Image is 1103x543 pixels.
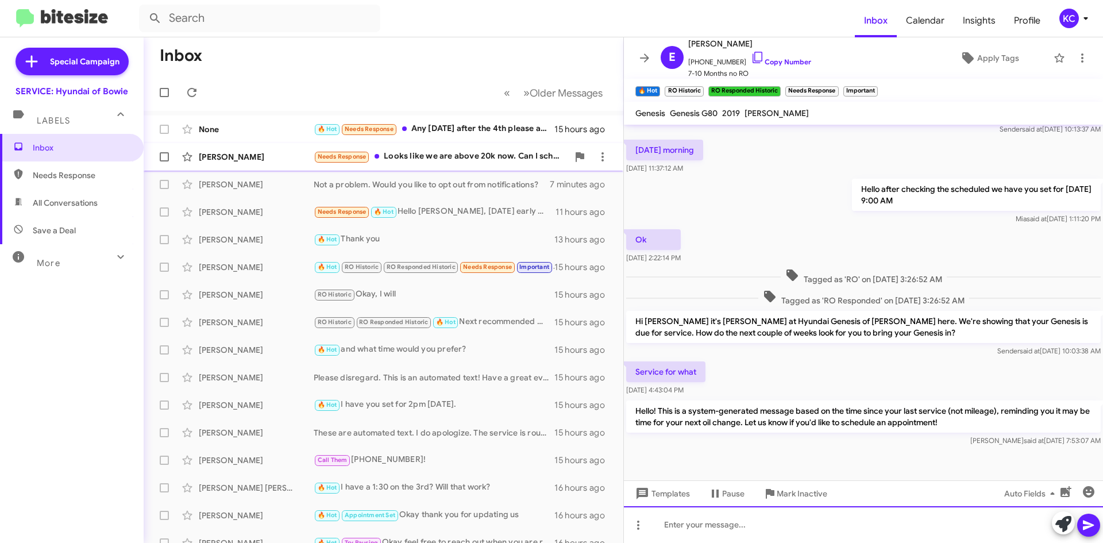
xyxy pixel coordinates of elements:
[463,263,512,271] span: Needs Response
[624,483,699,504] button: Templates
[754,483,836,504] button: Mark Inactive
[199,482,314,494] div: [PERSON_NAME] [PERSON_NAME]
[751,57,811,66] a: Copy Number
[318,153,367,160] span: Needs Response
[785,86,838,97] small: Needs Response
[33,142,130,153] span: Inbox
[318,318,352,326] span: RO Historic
[199,455,314,466] div: [PERSON_NAME]
[314,205,556,218] div: Hello [PERSON_NAME], [DATE] early morning I would like for you guys to order me a tire as well. T...
[1024,436,1044,445] span: said at
[554,124,614,135] div: 15 hours ago
[722,483,745,504] span: Pause
[995,483,1069,504] button: Auto Fields
[554,427,614,438] div: 15 hours ago
[314,288,554,301] div: Okay, I will
[554,455,614,466] div: 15 hours ago
[554,344,614,356] div: 15 hours ago
[318,125,337,133] span: 🔥 Hot
[199,372,314,383] div: [PERSON_NAME]
[626,361,705,382] p: Service for what
[199,234,314,245] div: [PERSON_NAME]
[359,318,428,326] span: RO Responded Historic
[626,386,684,394] span: [DATE] 4:43:04 PM
[626,164,683,172] span: [DATE] 11:37:12 AM
[781,268,947,285] span: Tagged as 'RO' on [DATE] 3:26:52 AM
[530,87,603,99] span: Older Messages
[318,263,337,271] span: 🔥 Hot
[556,206,614,218] div: 11 hours ago
[758,290,969,306] span: Tagged as 'RO Responded' on [DATE] 3:26:52 AM
[897,4,954,37] a: Calendar
[554,317,614,328] div: 15 hours ago
[554,372,614,383] div: 15 hours ago
[523,86,530,100] span: »
[1022,125,1042,133] span: said at
[318,401,337,409] span: 🔥 Hot
[314,481,554,494] div: I have a 1:30 on the 3rd? Will that work?
[626,311,1101,343] p: Hi [PERSON_NAME] it's [PERSON_NAME] at Hyundai Genesis of [PERSON_NAME] here. We're showing that ...
[199,151,314,163] div: [PERSON_NAME]
[626,400,1101,433] p: Hello! This is a system-generated message based on the time since your last service (not mileage)...
[33,225,76,236] span: Save a Deal
[139,5,380,32] input: Search
[199,179,314,190] div: [PERSON_NAME]
[314,315,554,329] div: Next recommended maintenance is at 37,500 miles for an Oil change, tire rotation, climate control...
[1020,346,1040,355] span: said at
[1050,9,1090,28] button: KC
[436,318,456,326] span: 🔥 Hot
[160,47,202,65] h1: Inbox
[688,37,811,51] span: [PERSON_NAME]
[314,260,554,274] div: Service for what
[199,317,314,328] div: [PERSON_NAME]
[633,483,690,504] span: Templates
[843,86,878,97] small: Important
[16,48,129,75] a: Special Campaign
[33,197,98,209] span: All Conversations
[345,125,394,133] span: Needs Response
[997,346,1101,355] span: Sender [DATE] 10:03:38 AM
[722,108,740,118] span: 2019
[199,289,314,301] div: [PERSON_NAME]
[977,48,1019,68] span: Apply Tags
[504,86,510,100] span: «
[387,263,456,271] span: RO Responded Historic
[314,233,554,246] div: Thank you
[199,427,314,438] div: [PERSON_NAME]
[699,483,754,504] button: Pause
[37,115,70,126] span: Labels
[626,253,681,262] span: [DATE] 2:22:14 PM
[669,48,676,67] span: E
[16,86,128,97] div: SERVICE: Hyundai of Bowie
[1016,214,1101,223] span: Mia [DATE] 1:11:20 PM
[318,236,337,243] span: 🔥 Hot
[626,140,703,160] p: [DATE] morning
[314,398,554,411] div: I have you set for 2pm [DATE].
[199,124,314,135] div: None
[852,179,1101,211] p: Hello after checking the scheduled we have you set for [DATE] 9:00 AM
[318,291,352,298] span: RO Historic
[516,81,610,105] button: Next
[314,509,554,522] div: Okay thank you for updating us
[318,484,337,491] span: 🔥 Hot
[1005,4,1050,37] a: Profile
[199,206,314,218] div: [PERSON_NAME]
[777,483,827,504] span: Mark Inactive
[1000,125,1101,133] span: Sender [DATE] 10:13:37 AM
[519,263,549,271] span: Important
[970,436,1101,445] span: [PERSON_NAME] [DATE] 7:53:07 AM
[688,51,811,68] span: [PHONE_NUMBER]
[670,108,718,118] span: Genesis G80
[1004,483,1059,504] span: Auto Fields
[930,48,1048,68] button: Apply Tags
[954,4,1005,37] a: Insights
[199,344,314,356] div: [PERSON_NAME]
[318,208,367,215] span: Needs Response
[345,511,395,519] span: Appointment Set
[855,4,897,37] a: Inbox
[37,258,60,268] span: More
[554,482,614,494] div: 16 hours ago
[626,229,681,250] p: Ok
